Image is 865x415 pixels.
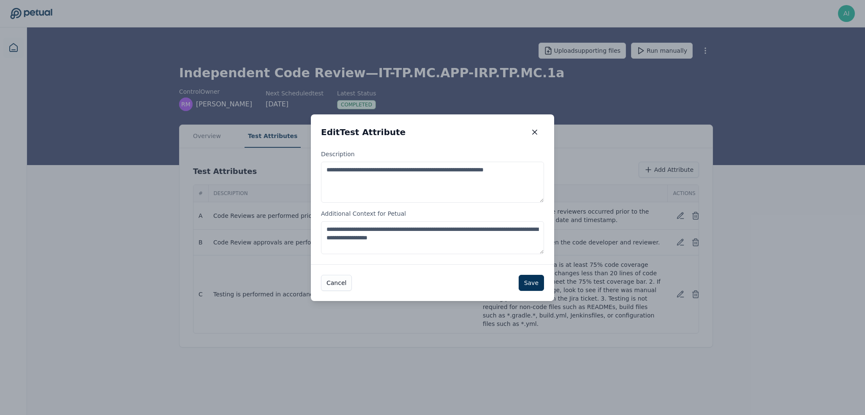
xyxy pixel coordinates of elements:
label: Description [321,150,544,203]
label: Additional Context for Petual [321,209,544,254]
button: Save [519,275,544,291]
button: Cancel [321,275,352,291]
textarea: Additional Context for Petual [321,221,544,254]
textarea: Description [321,162,544,203]
h2: Edit Test Attribute [321,126,405,138]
